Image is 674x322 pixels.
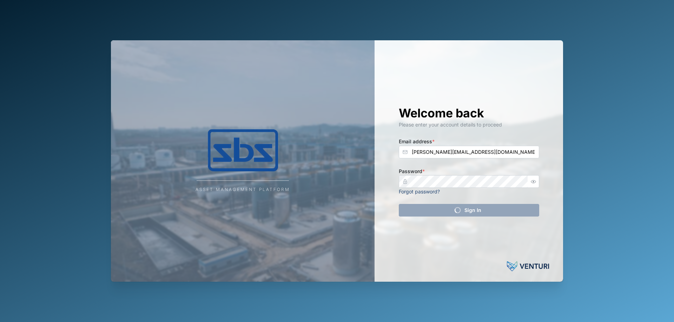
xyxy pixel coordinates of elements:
[399,121,539,129] div: Please enter your account details to proceed
[399,167,425,175] label: Password
[196,186,290,193] div: Asset Management Platform
[399,146,539,158] input: Enter your email
[507,259,549,273] img: Powered by: Venturi
[399,105,539,121] h1: Welcome back
[399,189,440,194] a: Forgot password?
[399,138,435,145] label: Email address
[173,129,313,171] img: Company Logo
